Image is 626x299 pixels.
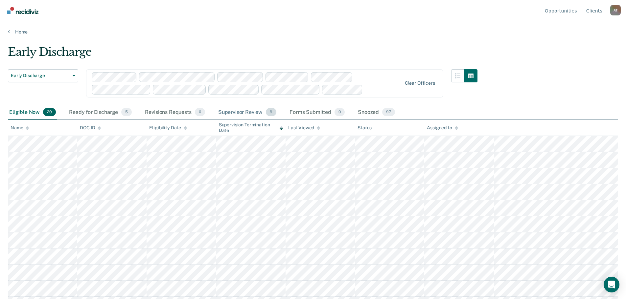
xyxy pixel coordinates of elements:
[8,105,57,120] div: Eligible Now29
[288,105,346,120] div: Forms Submitted0
[219,122,283,133] div: Supervision Termination Date
[427,125,458,131] div: Assigned to
[382,108,395,117] span: 97
[8,29,618,35] a: Home
[358,125,372,131] div: Status
[610,5,621,15] button: Profile dropdown button
[604,277,619,292] div: Open Intercom Messenger
[11,125,29,131] div: Name
[217,105,278,120] div: Supervisor Review9
[405,80,435,86] div: Clear officers
[266,108,276,117] span: 9
[335,108,345,117] span: 0
[195,108,205,117] span: 0
[121,108,132,117] span: 5
[43,108,56,117] span: 29
[288,125,320,131] div: Last Viewed
[8,69,78,82] button: Early Discharge
[7,7,38,14] img: Recidiviz
[11,73,70,78] span: Early Discharge
[357,105,396,120] div: Snoozed97
[149,125,187,131] div: Eligibility Date
[68,105,133,120] div: Ready for Discharge5
[610,5,621,15] div: A T
[80,125,101,131] div: DOC ID
[144,105,206,120] div: Revisions Requests0
[8,45,477,64] div: Early Discharge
